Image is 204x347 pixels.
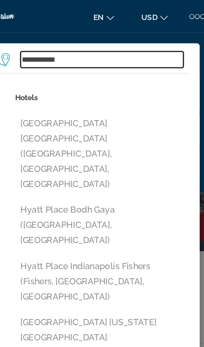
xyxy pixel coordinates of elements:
button: Hyatt Place Bodh Gaya ([GEOGRAPHIC_DATA], [GEOGRAPHIC_DATA]) [33,175,185,220]
button: Check-in date: Nov 11, 2025 Check-out date: Nov 12, 2025 [9,69,195,97]
span: USD [143,11,158,19]
button: Hyatt Place Indianapolis Fishers (Fishers, [GEOGRAPHIC_DATA], [GEOGRAPHIC_DATA]) [33,225,185,269]
button: Change language [97,8,124,22]
iframe: Кнопка для запуску вікна повідомлень [166,309,196,339]
p: Hotels [33,79,185,92]
span: en [102,11,111,19]
button: Change currency [139,8,171,22]
button: [GEOGRAPHIC_DATA] [GEOGRAPHIC_DATA] ([GEOGRAPHIC_DATA], [GEOGRAPHIC_DATA], [GEOGRAPHIC_DATA]) [33,99,185,170]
